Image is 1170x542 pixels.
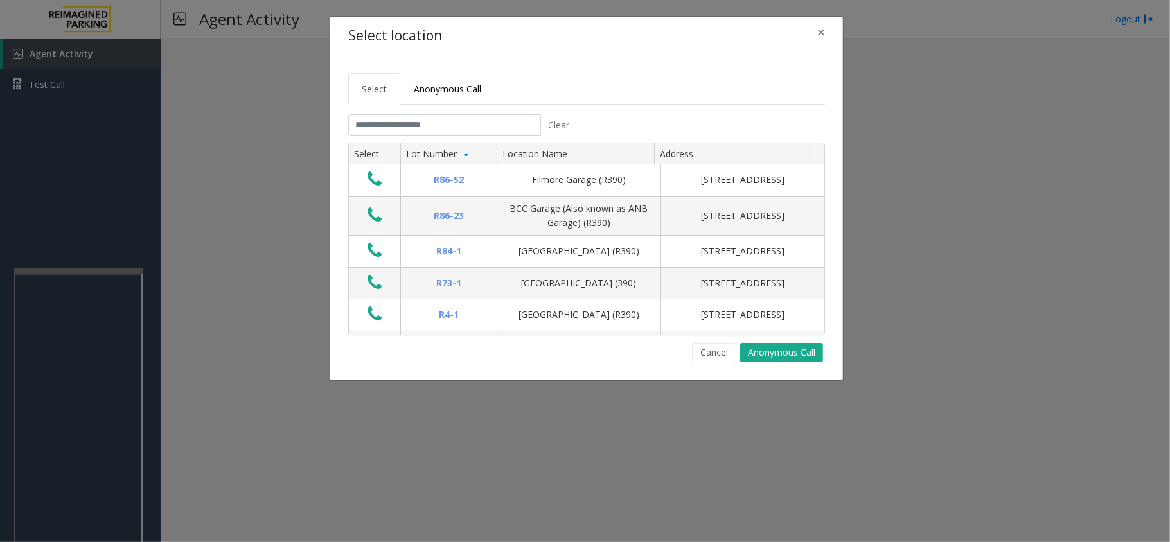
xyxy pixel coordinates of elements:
div: BCC Garage (Also known as ANB Garage) (R390) [505,202,653,231]
div: R4-1 [409,308,489,322]
div: R86-52 [409,173,489,187]
span: Sortable [461,148,472,159]
div: Filmore Garage (R390) [505,173,653,187]
div: Data table [349,143,824,335]
div: [STREET_ADDRESS] [669,244,817,258]
ul: Tabs [348,73,825,105]
div: [GEOGRAPHIC_DATA] (R390) [505,308,653,322]
button: Close [808,17,834,48]
div: [STREET_ADDRESS] [669,308,817,322]
div: [STREET_ADDRESS] [669,276,817,290]
div: [STREET_ADDRESS] [669,209,817,223]
span: Location Name [502,148,567,160]
th: Select [349,143,400,165]
div: [STREET_ADDRESS] [669,173,817,187]
button: Anonymous Call [740,343,823,362]
span: Select [362,83,387,95]
div: [GEOGRAPHIC_DATA] (390) [505,276,653,290]
div: R86-23 [409,209,489,223]
button: Cancel [692,343,736,362]
div: R84-1 [409,244,489,258]
span: Lot Number [406,148,457,160]
button: Clear [541,114,577,136]
span: Address [660,148,693,160]
div: R73-1 [409,276,489,290]
h4: Select location [348,26,442,46]
span: × [817,23,825,41]
div: [GEOGRAPHIC_DATA] (R390) [505,244,653,258]
span: Anonymous Call [414,83,481,95]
